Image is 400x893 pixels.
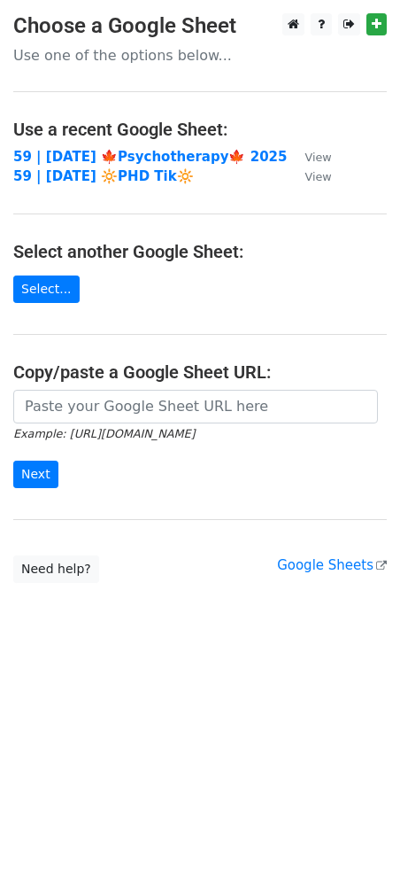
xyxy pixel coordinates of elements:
a: 59 | [DATE] 🍁Psychotherapy🍁 2025 [13,149,287,165]
a: Google Sheets [277,557,387,573]
input: Next [13,461,58,488]
h4: Copy/paste a Google Sheet URL: [13,361,387,383]
a: View [287,149,331,165]
a: 59 | [DATE] 🔆PHD Tik🔆 [13,168,194,184]
input: Paste your Google Sheet URL here [13,390,378,423]
a: View [287,168,331,184]
p: Use one of the options below... [13,46,387,65]
small: Example: [URL][DOMAIN_NAME] [13,427,195,440]
a: Select... [13,276,80,303]
h4: Use a recent Google Sheet: [13,119,387,140]
h4: Select another Google Sheet: [13,241,387,262]
a: Need help? [13,555,99,583]
small: View [304,151,331,164]
small: View [304,170,331,183]
h3: Choose a Google Sheet [13,13,387,39]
